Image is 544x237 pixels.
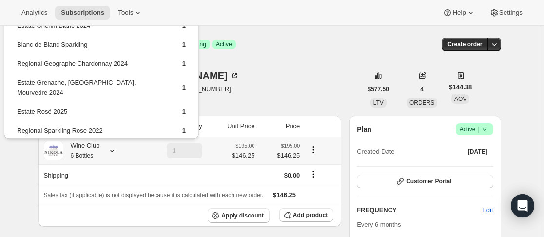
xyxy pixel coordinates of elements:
[273,191,296,198] span: $146.25
[368,85,389,93] span: $577.50
[293,211,328,219] span: Add product
[112,6,149,20] button: Tools
[362,82,395,96] button: $577.50
[17,59,166,77] td: Regional Geographe Chardonnay 2024
[208,208,270,223] button: Apply discount
[235,143,254,149] small: $195.00
[44,192,264,198] span: Sales tax (if applicable) is not displayed because it is calculated with each new order.
[232,151,254,160] span: $146.25
[16,6,53,20] button: Analytics
[442,38,488,51] button: Create order
[182,127,186,134] span: 1
[17,106,166,124] td: Estate Rosé 2025
[182,41,186,48] span: 1
[61,9,104,17] span: Subscriptions
[511,194,534,217] div: Open Intercom Messenger
[499,9,523,17] span: Settings
[478,125,479,133] span: |
[260,151,300,160] span: $146.25
[482,205,493,215] span: Edit
[357,221,401,228] span: Every 6 months
[306,144,321,155] button: Product actions
[468,148,487,156] span: [DATE]
[454,96,466,102] span: AOV
[118,9,133,17] span: Tools
[216,40,232,48] span: Active
[373,99,384,106] span: LTV
[221,212,264,219] span: Apply discount
[420,85,424,93] span: 4
[182,60,186,67] span: 1
[414,82,429,96] button: 4
[17,20,166,39] td: Estate Chenin Blanc 2024
[182,84,186,91] span: 1
[306,169,321,179] button: Shipping actions
[476,202,499,218] button: Edit
[452,9,466,17] span: Help
[357,124,371,134] h2: Plan
[21,9,47,17] span: Analytics
[409,99,434,106] span: ORDERS
[17,125,166,143] td: Regional Sparkling Rose 2022
[71,152,94,159] small: 6 Bottles
[284,172,300,179] span: $0.00
[460,124,489,134] span: Active
[357,147,394,157] span: Created Date
[406,178,451,185] span: Customer Portal
[55,6,110,20] button: Subscriptions
[63,141,100,160] div: Wine Club
[462,145,493,158] button: [DATE]
[357,175,493,188] button: Customer Portal
[281,143,300,149] small: $195.00
[182,108,186,115] span: 1
[437,6,481,20] button: Help
[357,205,482,215] h2: FREQUENCY
[205,116,258,137] th: Unit Price
[17,78,166,105] td: Estate Grenache, [GEOGRAPHIC_DATA], Mourvedre 2024
[38,164,140,186] th: Shipping
[257,116,303,137] th: Price
[449,82,472,92] span: $144.38
[447,40,482,48] span: Create order
[484,6,528,20] button: Settings
[279,208,333,222] button: Add product
[17,39,166,58] td: Blanc de Blanc Sparkling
